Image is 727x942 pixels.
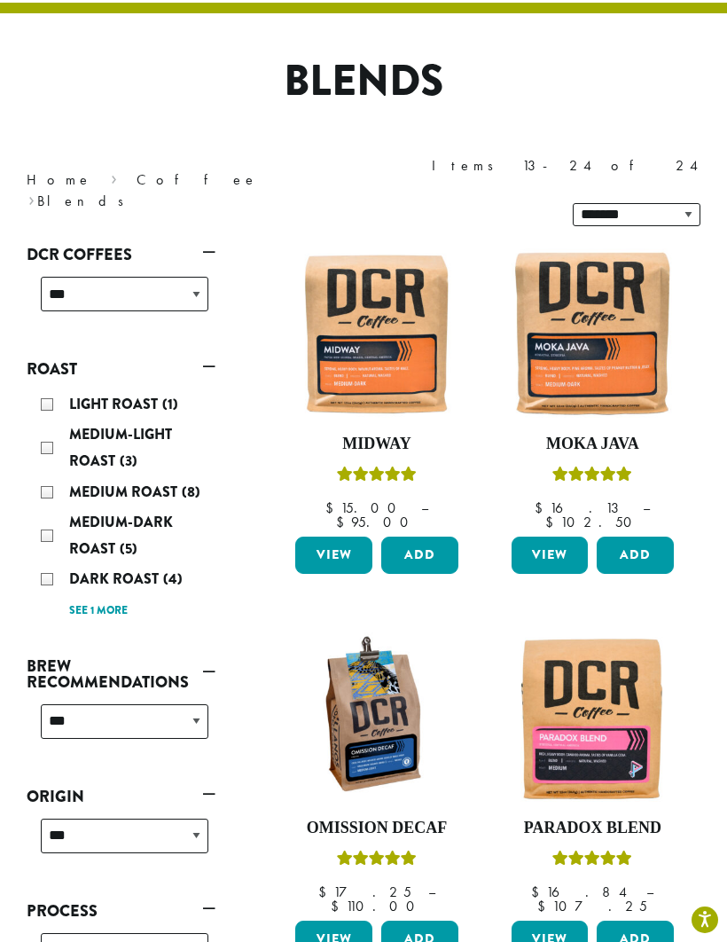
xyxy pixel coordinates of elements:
[507,632,678,804] img: Paradox_Blend-300x300.jpg
[507,632,678,914] a: Paradox BlendRated 5.00 out of 5
[337,464,417,491] div: Rated 5.00 out of 5
[325,498,340,517] span: $
[318,883,411,901] bdi: 17.25
[120,451,137,471] span: (3)
[69,394,162,414] span: Light Roast
[646,883,653,901] span: –
[337,848,417,875] div: Rated 4.33 out of 5
[531,883,546,901] span: $
[69,602,128,620] a: See 1 more
[291,632,462,914] a: Omission DecafRated 4.33 out of 5
[325,498,404,517] bdi: 15.00
[295,537,372,574] a: View
[27,781,215,812] a: Origin
[331,897,423,915] bdi: 110.00
[545,513,560,531] span: $
[27,169,337,212] nav: Breadcrumb
[381,537,458,574] button: Add
[597,537,674,574] button: Add
[552,464,632,491] div: Rated 5.00 out of 5
[336,513,351,531] span: $
[531,883,629,901] bdi: 16.84
[27,812,215,875] div: Origin
[291,819,462,838] h4: Omission Decaf
[69,512,173,559] span: Medium-Dark Roast
[27,170,92,189] a: Home
[535,498,626,517] bdi: 16.13
[336,513,417,531] bdi: 95.00
[27,239,215,270] a: DCR Coffees
[545,513,640,531] bdi: 102.50
[13,56,714,107] h1: Blends
[421,498,428,517] span: –
[182,482,200,502] span: (8)
[291,248,462,420] img: Midway-12oz-300x300.jpg
[120,538,137,559] span: (5)
[537,897,552,915] span: $
[27,651,215,697] a: Brew Recommendations
[643,498,650,517] span: –
[507,819,678,838] h4: Paradox Blend
[137,170,258,189] a: Coffee
[163,569,183,589] span: (4)
[507,248,678,420] img: Moka-Java-12oz-300x300.jpg
[291,435,462,454] h4: Midway
[162,394,178,414] span: (1)
[507,248,678,530] a: Moka JavaRated 5.00 out of 5
[507,435,678,454] h4: Moka Java
[27,384,215,630] div: Roast
[318,883,333,901] span: $
[537,897,647,915] bdi: 107.25
[27,896,215,926] a: Process
[69,424,172,471] span: Medium-Light Roast
[28,184,35,212] span: ›
[27,270,215,333] div: DCR Coffees
[291,632,462,804] img: DCRCoffee_DL_Bag_Omission_2019-300x300.jpg
[27,354,215,384] a: Roast
[535,498,550,517] span: $
[111,163,117,191] span: ›
[331,897,346,915] span: $
[428,883,435,901] span: –
[27,697,215,760] div: Brew Recommendations
[512,537,589,574] a: View
[69,482,182,502] span: Medium Roast
[552,848,632,875] div: Rated 5.00 out of 5
[69,569,163,589] span: Dark Roast
[291,248,462,530] a: MidwayRated 5.00 out of 5
[432,155,700,177] div: Items 13-24 of 24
